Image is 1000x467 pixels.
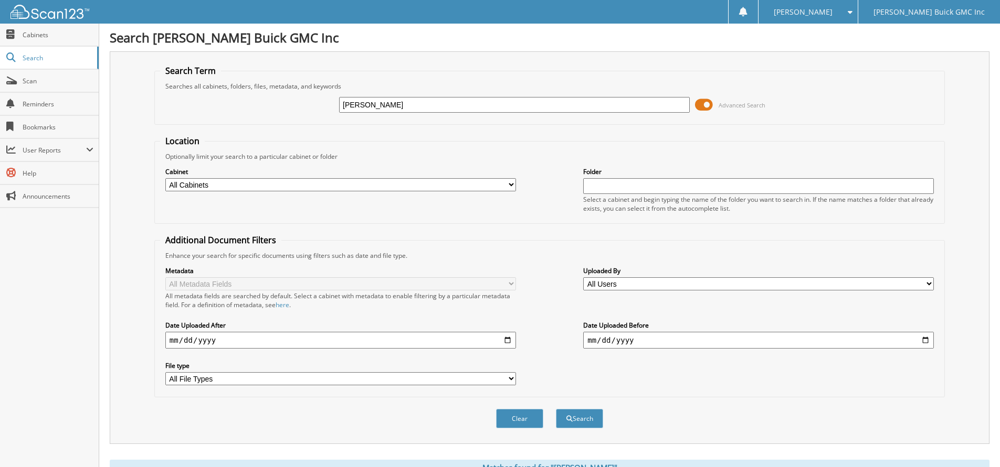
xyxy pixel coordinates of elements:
[23,53,92,62] span: Search
[23,77,93,85] span: Scan
[556,409,603,428] button: Search
[160,234,281,246] legend: Additional Document Filters
[873,9,985,15] span: [PERSON_NAME] Buick GMC Inc
[110,29,990,46] h1: Search [PERSON_NAME] Buick GMC Inc
[583,332,934,349] input: end
[276,300,289,309] a: here
[160,135,205,147] legend: Location
[774,9,833,15] span: [PERSON_NAME]
[583,321,934,330] label: Date Uploaded Before
[160,251,939,260] div: Enhance your search for specific documents using filters such as date and file type.
[23,30,93,39] span: Cabinets
[23,123,93,132] span: Bookmarks
[719,101,765,109] span: Advanced Search
[583,195,934,213] div: Select a cabinet and begin typing the name of the folder you want to search in. If the name match...
[165,321,516,330] label: Date Uploaded After
[165,291,516,309] div: All metadata fields are searched by default. Select a cabinet with metadata to enable filtering b...
[23,169,93,178] span: Help
[160,152,939,161] div: Optionally limit your search to a particular cabinet or folder
[165,332,516,349] input: start
[496,409,543,428] button: Clear
[23,100,93,108] span: Reminders
[583,266,934,275] label: Uploaded By
[23,146,86,155] span: User Reports
[165,361,516,370] label: File type
[165,266,516,275] label: Metadata
[10,5,89,19] img: scan123-logo-white.svg
[23,192,93,201] span: Announcements
[165,167,516,176] label: Cabinet
[160,82,939,91] div: Searches all cabinets, folders, files, metadata, and keywords
[583,167,934,176] label: Folder
[160,65,221,77] legend: Search Term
